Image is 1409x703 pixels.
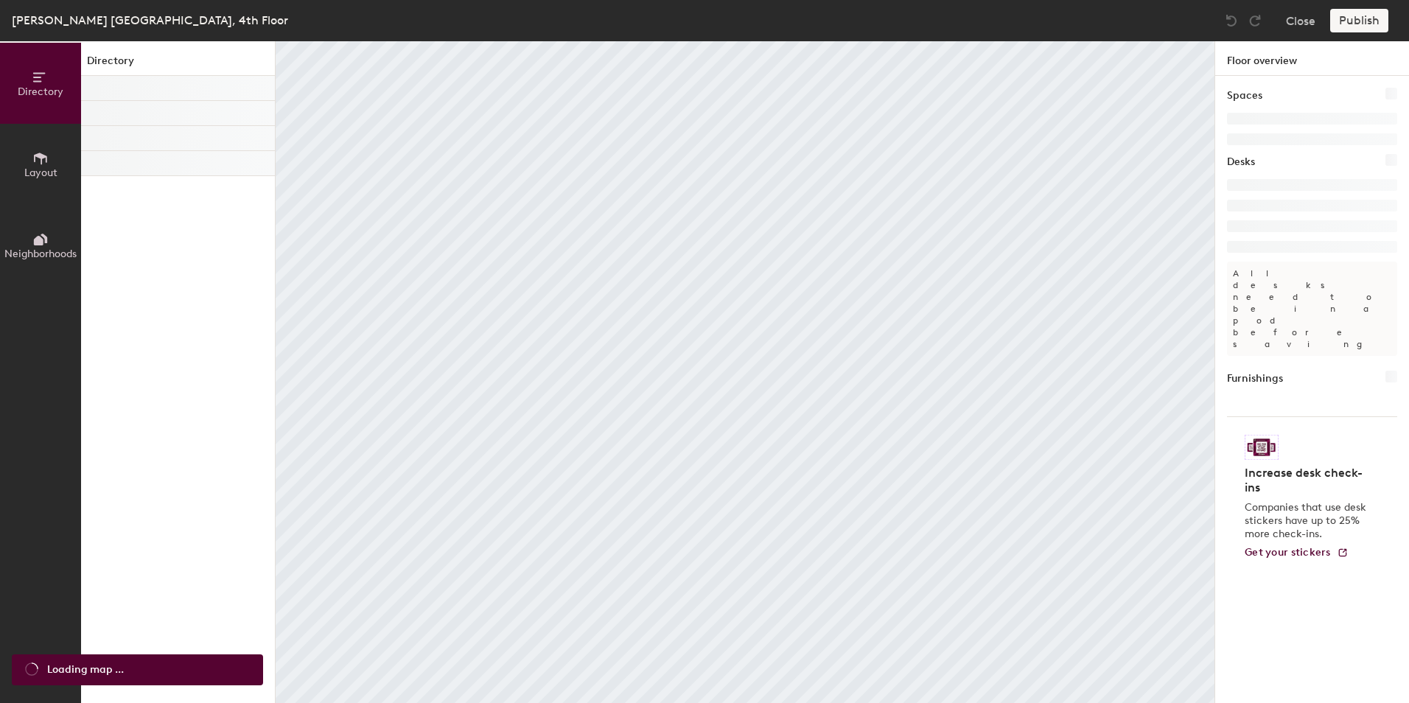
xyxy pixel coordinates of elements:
h1: Directory [81,53,275,76]
span: Layout [24,167,57,179]
span: Get your stickers [1245,546,1331,559]
h1: Desks [1227,154,1255,170]
p: Companies that use desk stickers have up to 25% more check-ins. [1245,501,1371,541]
h1: Spaces [1227,88,1262,104]
canvas: Map [276,41,1214,703]
img: Undo [1224,13,1239,28]
img: Redo [1248,13,1262,28]
span: Directory [18,85,63,98]
p: All desks need to be in a pod before saving [1227,262,1397,356]
div: [PERSON_NAME] [GEOGRAPHIC_DATA], 4th Floor [12,11,288,29]
span: Neighborhoods [4,248,77,260]
h1: Floor overview [1215,41,1409,76]
a: Get your stickers [1245,547,1349,559]
img: Sticker logo [1245,435,1279,460]
button: Close [1286,9,1315,32]
h4: Increase desk check-ins [1245,466,1371,495]
span: Loading map ... [47,662,124,678]
h1: Furnishings [1227,371,1283,387]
